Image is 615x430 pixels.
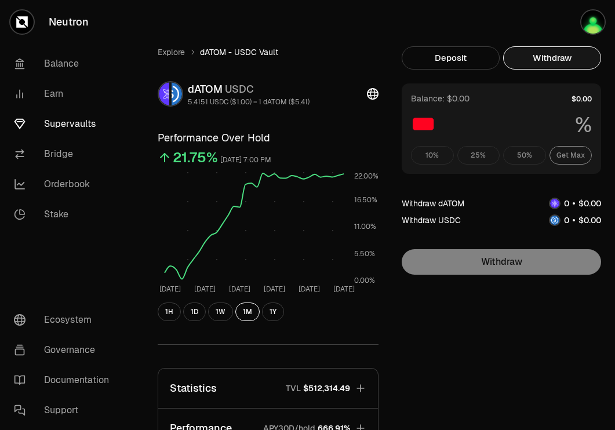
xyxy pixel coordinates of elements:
a: Balance [5,49,125,79]
span: $512,314.49 [303,382,350,394]
a: Support [5,395,125,425]
div: Withdraw USDC [402,214,461,226]
button: 1D [183,303,206,321]
tspan: 16.50% [354,195,377,205]
div: Withdraw dATOM [402,198,464,209]
a: Bridge [5,139,125,169]
img: Luna Staking [581,10,605,34]
a: Governance [5,335,125,365]
div: 21.75% [173,148,218,167]
button: 1H [158,303,181,321]
a: Earn [5,79,125,109]
a: Supervaults [5,109,125,139]
button: 1Y [262,303,284,321]
button: StatisticsTVL$512,314.49 [158,369,378,408]
p: Statistics [170,380,217,396]
a: Stake [5,199,125,229]
img: dATOM Logo [159,82,169,105]
div: 5.4151 USDC ($1.00) = 1 dATOM ($5.41) [188,97,310,107]
tspan: 22.00% [354,172,379,181]
p: TVL [286,382,301,394]
tspan: [DATE] [333,285,355,294]
tspan: [DATE] [159,285,181,294]
div: Balance: $0.00 [411,93,470,104]
span: % [575,114,592,137]
tspan: [DATE] [229,285,250,294]
button: 1M [235,303,260,321]
a: Ecosystem [5,305,125,335]
span: dATOM - USDC Vault [200,46,278,58]
tspan: [DATE] [299,285,320,294]
tspan: 11.00% [354,222,376,231]
a: Documentation [5,365,125,395]
nav: breadcrumb [158,46,379,58]
button: Withdraw [503,46,601,70]
tspan: [DATE] [194,285,216,294]
a: Explore [158,46,185,58]
tspan: 0.00% [354,276,375,285]
img: dATOM Logo [550,199,559,208]
button: Deposit [402,46,500,70]
div: dATOM [188,81,310,97]
span: USDC [225,82,254,96]
button: 1W [208,303,233,321]
tspan: [DATE] [264,285,285,294]
a: Orderbook [5,169,125,199]
h3: Performance Over Hold [158,130,379,146]
img: USDC Logo [172,82,182,105]
div: [DATE] 7:00 PM [220,154,271,167]
img: USDC Logo [550,216,559,225]
tspan: 5.50% [354,249,375,258]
